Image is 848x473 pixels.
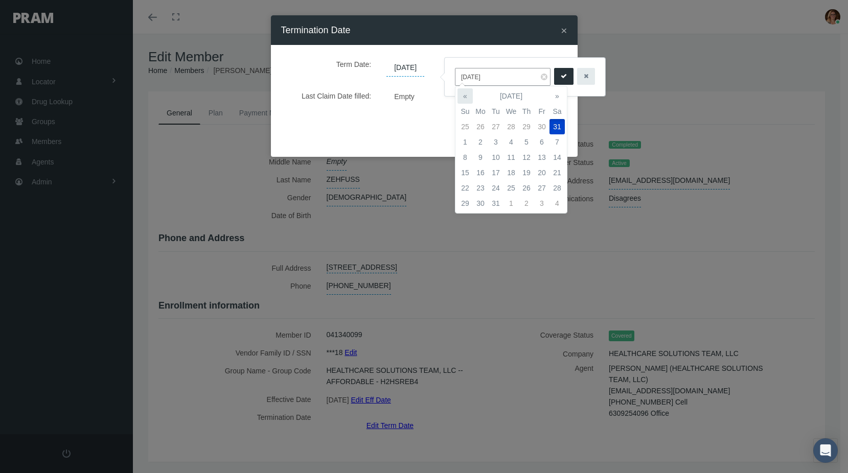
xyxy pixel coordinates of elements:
td: 13 [534,150,549,165]
label: Last Claim Date filled: [289,87,379,105]
td: 25 [503,180,519,196]
td: 28 [549,180,565,196]
td: 3 [488,134,503,150]
td: 2 [473,134,488,150]
td: 14 [549,150,565,165]
th: Mo [473,104,488,119]
td: 16 [473,165,488,180]
td: 3 [534,196,549,211]
td: 1 [457,134,473,150]
td: 31 [549,119,565,134]
td: 21 [549,165,565,180]
td: 18 [503,165,519,180]
th: [DATE] [473,88,549,104]
td: 19 [519,165,534,180]
td: 25 [457,119,473,134]
td: 17 [488,165,503,180]
td: 5 [519,134,534,150]
td: 2 [519,196,534,211]
td: 26 [473,119,488,134]
th: Su [457,104,473,119]
td: 11 [503,150,519,165]
td: 10 [488,150,503,165]
th: « [457,88,473,104]
td: 22 [457,180,473,196]
td: 6 [534,134,549,150]
td: 23 [473,180,488,196]
td: 24 [488,180,503,196]
td: 15 [457,165,473,180]
span: Empty [386,89,422,104]
td: 30 [534,119,549,134]
th: » [549,88,565,104]
th: Sa [549,104,565,119]
td: 1 [503,196,519,211]
button: Close [561,25,567,36]
td: 7 [549,134,565,150]
td: 29 [519,119,534,134]
td: 27 [534,180,549,196]
th: Th [519,104,534,119]
td: 27 [488,119,503,134]
td: 12 [519,150,534,165]
td: 4 [549,196,565,211]
td: 20 [534,165,549,180]
h4: Termination Date [281,23,351,37]
th: Fr [534,104,549,119]
span: [DATE] [386,59,424,77]
td: 28 [503,119,519,134]
th: Tu [488,104,503,119]
td: 9 [473,150,488,165]
td: 30 [473,196,488,211]
td: 31 [488,196,503,211]
td: 8 [457,150,473,165]
label: Term Date: [289,55,379,77]
span: × [561,25,567,36]
th: We [503,104,519,119]
td: 4 [503,134,519,150]
td: 29 [457,196,473,211]
td: 26 [519,180,534,196]
div: Open Intercom Messenger [813,438,838,463]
